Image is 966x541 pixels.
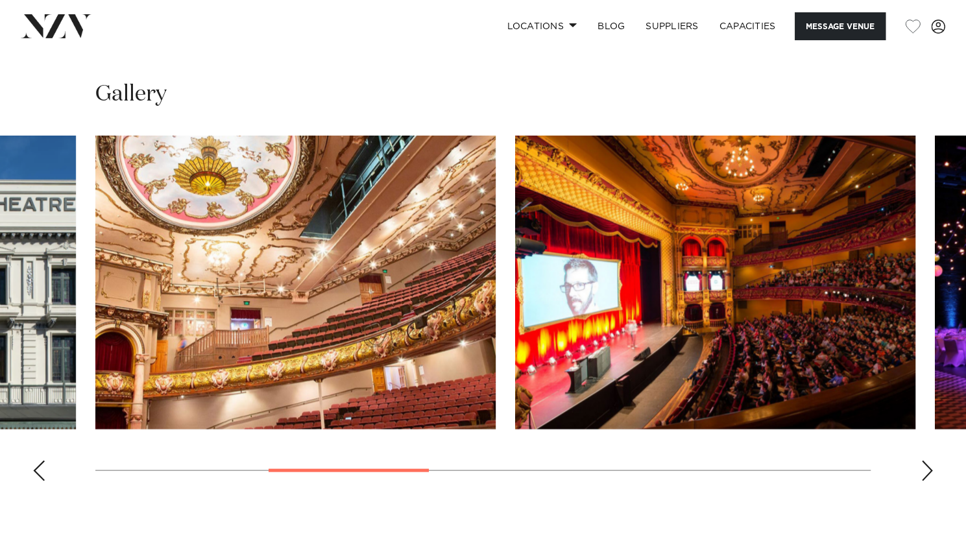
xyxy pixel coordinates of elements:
[95,80,167,109] h2: Gallery
[21,14,91,38] img: nzv-logo.png
[587,12,635,40] a: BLOG
[795,12,886,40] button: Message Venue
[496,12,587,40] a: Locations
[95,135,496,429] swiper-slide: 3 / 9
[709,12,786,40] a: Capacities
[635,12,708,40] a: SUPPLIERS
[515,135,915,429] swiper-slide: 4 / 9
